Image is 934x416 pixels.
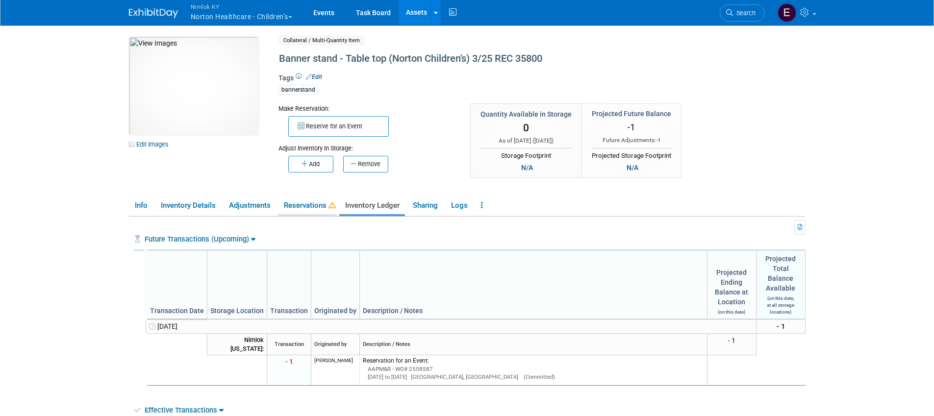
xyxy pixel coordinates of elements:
[145,406,224,415] a: Effective Transactions
[592,136,671,145] div: Future Adjustments:
[129,138,173,150] a: Edit Images
[407,197,443,214] a: Sharing
[311,334,360,355] td: Originated by
[628,122,635,133] span: -1
[223,197,276,214] a: Adjustments
[278,73,725,101] div: Tags
[360,250,707,319] td: Description / Notes
[276,50,725,68] div: Banner stand - Table top (Norton Children's) 3/25 REC 35800
[759,293,802,316] div: (on this date, at all storage locations)
[278,137,456,153] div: Adjust Inventory in Storage:
[155,197,221,214] a: Inventory Details
[445,197,473,214] a: Logs
[368,365,704,373] div: AAPM&R - WO# 2558587
[191,1,292,12] span: Nimlok KY
[520,374,555,380] span: (Committed)
[145,235,255,244] a: Future Transactions (Upcoming)
[230,336,264,352] span: Nimlok [US_STATE]:
[407,374,518,380] span: [GEOGRAPHIC_DATA], [GEOGRAPHIC_DATA]
[534,137,552,144] span: [DATE]
[129,8,178,18] img: ExhibitDay
[306,73,322,80] a: Edit
[592,148,671,161] div: Projected Storage Footprint
[267,250,311,319] td: Transaction
[146,250,207,319] td: Transaction Date
[278,35,365,46] span: Collateral / Multi-Quantity Item
[656,137,661,144] span: -1
[360,334,707,355] td: Description / Notes
[267,334,311,355] td: Transaction
[480,148,572,161] div: Storage Footprint
[368,373,704,381] div: [DATE] to [DATE]
[777,322,785,331] span: - 1
[278,197,337,214] a: Reservations
[129,37,258,135] img: View Images
[278,85,318,95] div: bannerstand
[311,250,360,319] td: Originated by
[149,323,157,330] i: Future date
[710,307,753,316] div: (on this date)
[343,156,388,172] button: Remove
[129,197,153,214] a: Info
[207,250,267,319] td: Storage Location
[311,355,360,385] td: [PERSON_NAME]
[480,109,572,119] div: Quantity Available in Storage
[592,109,671,119] div: Projected Future Balance
[733,9,756,17] span: Search
[523,122,529,134] span: 0
[288,116,389,137] button: Reserve for an Event
[339,197,405,214] a: Inventory Ledger
[288,156,333,172] button: Add
[707,250,756,319] td: Projected Ending Balance at Location
[756,250,805,319] td: Projected Total Balance Available
[778,3,796,22] img: Elizabeth Griffin
[285,358,293,366] span: - 1
[624,162,641,173] div: N/A
[728,337,735,344] span: - 1
[146,319,207,334] td: [DATE]
[518,162,536,173] div: N/A
[363,357,429,364] span: Reservation for an Event:
[278,103,456,113] div: Make Reservation:
[720,4,765,22] a: Search
[480,137,572,145] div: As of [DATE] ( )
